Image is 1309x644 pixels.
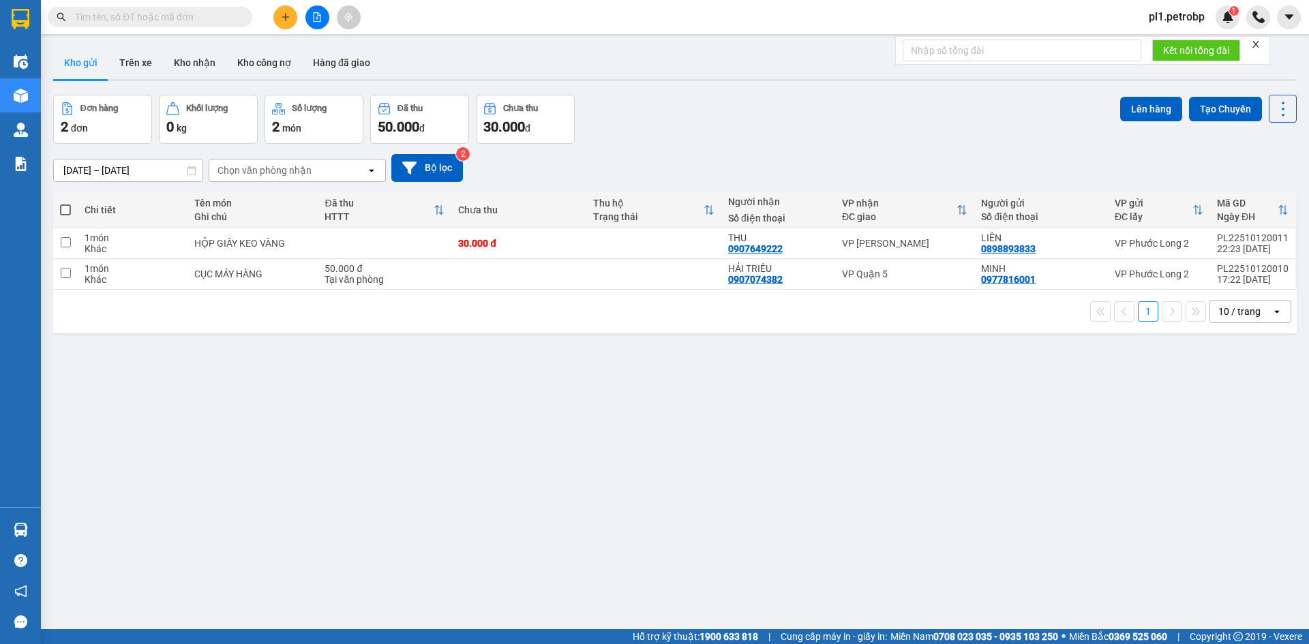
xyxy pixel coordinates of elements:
[12,9,29,29] img: logo-vxr
[186,104,228,113] div: Khối lượng
[85,204,181,215] div: Chi tiết
[842,269,967,279] div: VP Quận 5
[1222,11,1234,23] img: icon-new-feature
[14,55,28,69] img: warehouse-icon
[194,269,311,279] div: CỤC MÁY HÀNG
[1217,232,1289,243] div: PL22510120011
[85,243,181,254] div: Khác
[1217,198,1278,209] div: Mã GD
[75,10,236,25] input: Tìm tên, số ĐT hoặc mã đơn
[14,585,27,598] span: notification
[53,46,108,79] button: Kho gửi
[1108,192,1210,228] th: Toggle SortBy
[325,274,445,285] div: Tại văn phòng
[842,211,957,222] div: ĐC giao
[194,198,311,209] div: Tên món
[1115,211,1192,222] div: ĐC lấy
[981,211,1101,222] div: Số điện thoại
[633,629,758,644] span: Hỗ trợ kỹ thuật:
[458,204,580,215] div: Chưa thu
[282,123,301,134] span: món
[272,119,280,135] span: 2
[344,12,353,22] span: aim
[419,123,425,134] span: đ
[1120,97,1182,121] button: Lên hàng
[1272,306,1282,317] svg: open
[1231,6,1236,16] span: 1
[586,192,721,228] th: Toggle SortBy
[1229,6,1239,16] sup: 1
[728,274,783,285] div: 0907074382
[483,119,525,135] span: 30.000
[1251,40,1261,49] span: close
[281,12,290,22] span: plus
[981,243,1036,254] div: 0898893833
[302,46,381,79] button: Hàng đã giao
[1152,40,1240,61] button: Kết nối tổng đài
[108,46,163,79] button: Trên xe
[1062,634,1066,639] span: ⚪️
[1233,632,1243,641] span: copyright
[1217,211,1278,222] div: Ngày ĐH
[1217,274,1289,285] div: 17:22 [DATE]
[1177,629,1179,644] span: |
[1217,263,1289,274] div: PL22510120010
[391,154,463,182] button: Bộ lọc
[1115,269,1203,279] div: VP Phước Long 2
[842,238,967,249] div: VP [PERSON_NAME]
[593,211,704,222] div: Trạng thái
[842,198,957,209] div: VP nhận
[14,157,28,171] img: solution-icon
[525,123,530,134] span: đ
[903,40,1141,61] input: Nhập số tổng đài
[768,629,770,644] span: |
[1115,198,1192,209] div: VP gửi
[14,123,28,137] img: warehouse-icon
[273,5,297,29] button: plus
[593,198,704,209] div: Thu hộ
[85,232,181,243] div: 1 món
[981,263,1101,274] div: MINH
[1252,11,1265,23] img: phone-icon
[265,95,363,144] button: Số lượng2món
[728,243,783,254] div: 0907649222
[85,263,181,274] div: 1 món
[14,615,27,628] span: message
[781,629,887,644] span: Cung cấp máy in - giấy in:
[981,232,1101,243] div: LIÊN
[177,123,187,134] span: kg
[61,119,68,135] span: 2
[166,119,174,135] span: 0
[503,104,538,113] div: Chưa thu
[1109,631,1167,642] strong: 0369 525 060
[1115,238,1203,249] div: VP Phước Long 2
[85,274,181,285] div: Khác
[14,523,28,537] img: warehouse-icon
[1218,305,1261,318] div: 10 / trang
[14,554,27,567] span: question-circle
[1189,97,1262,121] button: Tạo Chuyến
[1277,5,1301,29] button: caret-down
[325,198,434,209] div: Đã thu
[305,5,329,29] button: file-add
[728,232,828,243] div: THU
[1138,301,1158,322] button: 1
[728,213,828,224] div: Số điện thoại
[933,631,1058,642] strong: 0708 023 035 - 0935 103 250
[163,46,226,79] button: Kho nhận
[728,196,828,207] div: Người nhận
[54,159,202,181] input: Select a date range.
[1217,243,1289,254] div: 22:23 [DATE]
[318,192,451,228] th: Toggle SortBy
[312,12,322,22] span: file-add
[456,147,470,161] sup: 2
[1163,43,1229,58] span: Kết nối tổng đài
[1283,11,1295,23] span: caret-down
[226,46,302,79] button: Kho công nợ
[1138,8,1216,25] span: pl1.petrobp
[194,238,311,249] div: HỘP GIẤY KEO VÀNG
[370,95,469,144] button: Đã thu50.000đ
[1069,629,1167,644] span: Miền Bắc
[366,165,377,176] svg: open
[981,274,1036,285] div: 0977816001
